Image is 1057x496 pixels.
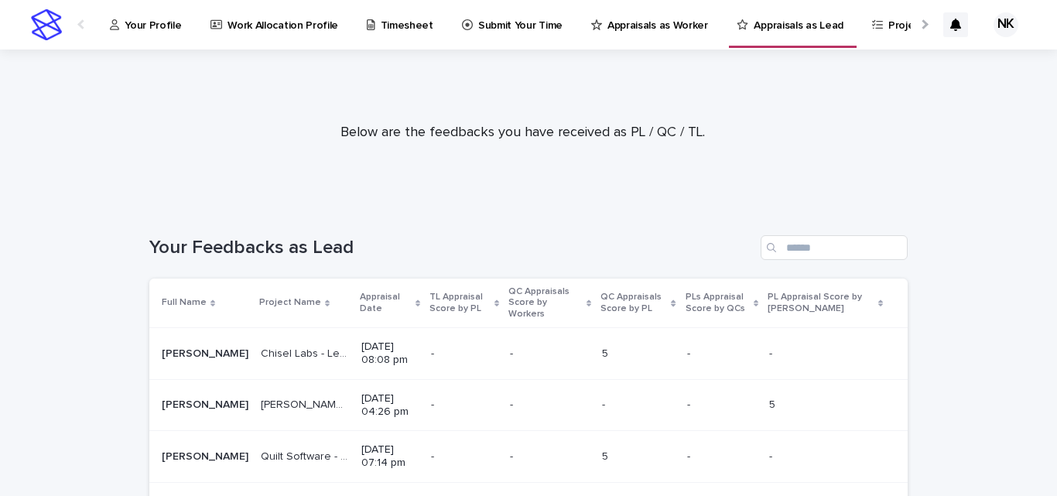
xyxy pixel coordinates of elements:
p: Quilt Software - Calling Project (Client Onboarding) [261,447,352,464]
p: [DATE] 08:08 pm [361,340,419,367]
p: Chisel Labs - Lead Generation [261,344,352,361]
p: [PERSON_NAME] Labs [261,395,352,412]
p: - [687,344,693,361]
p: Nabeeha Khattak [162,395,251,412]
p: Project Name [259,294,321,311]
tr: [PERSON_NAME][PERSON_NAME] Chisel Labs - Lead GenerationChisel Labs - Lead Generation [DATE] 08:0... [149,328,908,380]
tr: [PERSON_NAME][PERSON_NAME] Quilt Software - Calling Project (Client Onboarding)Quilt Software - C... [149,431,908,483]
p: QC Appraisals Score by Workers [508,283,583,323]
p: - [431,395,437,412]
p: Below are the feedbacks you have received as PL / QC / TL. [214,125,833,142]
p: PL Appraisal Score by [PERSON_NAME] [768,289,874,317]
p: Nabeeha Khattak [162,447,251,464]
div: NK [994,12,1018,37]
p: - [510,395,516,412]
p: [DATE] 04:26 pm [361,392,419,419]
p: Appraisal Date [360,289,412,317]
p: - [769,344,775,361]
p: 5 [602,344,611,361]
p: - [769,447,775,464]
h1: Your Feedbacks as Lead [149,237,754,259]
p: Full Name [162,294,207,311]
p: - [510,447,516,464]
p: - [431,344,437,361]
p: - [687,447,693,464]
p: - [602,395,608,412]
input: Search [761,235,908,260]
tr: [PERSON_NAME][PERSON_NAME] [PERSON_NAME] Labs[PERSON_NAME] Labs [DATE] 04:26 pm-- -- -- -- 55 [149,379,908,431]
p: PLs Appraisal Score by QCs [686,289,751,317]
p: QC Appraisals Score by PL [600,289,667,317]
p: 5 [602,447,611,464]
p: 5 [769,395,778,412]
img: stacker-logo-s-only.png [31,9,62,40]
p: Nabeeha Khattak [162,344,251,361]
p: TL Appraisal Score by PL [429,289,491,317]
p: - [687,395,693,412]
p: [DATE] 07:14 pm [361,443,419,470]
p: - [431,447,437,464]
p: - [510,344,516,361]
